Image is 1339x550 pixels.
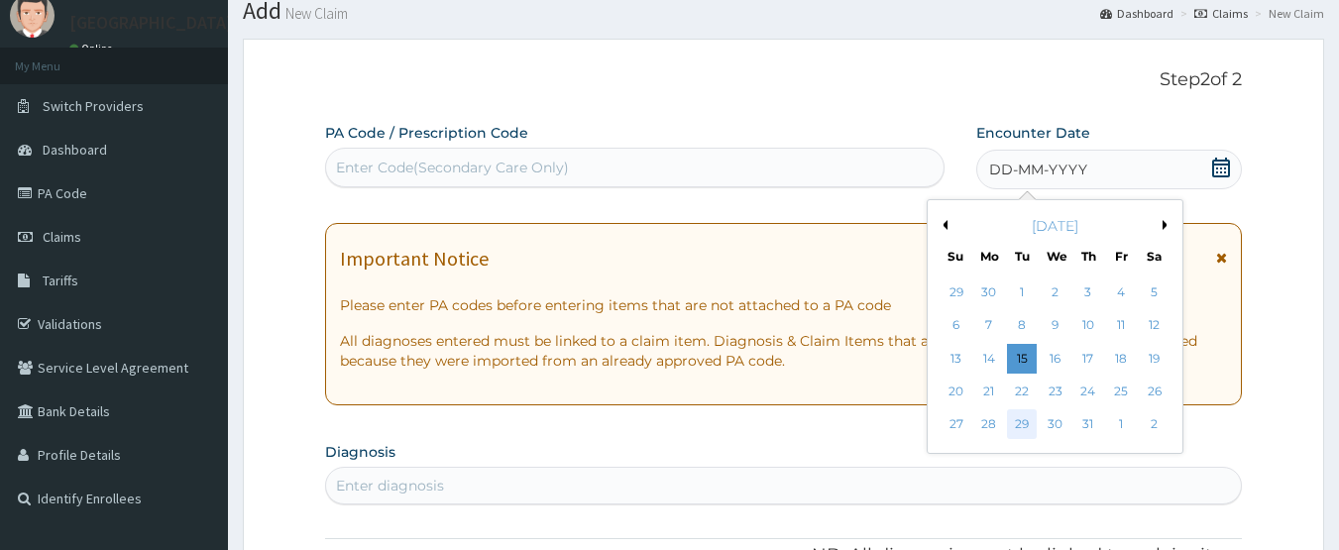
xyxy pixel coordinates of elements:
div: Choose Thursday, July 3rd, 2025 [1073,277,1103,307]
div: [DATE] [936,216,1174,236]
div: Tu [1014,248,1031,265]
div: We [1047,248,1063,265]
div: Choose Wednesday, July 30th, 2025 [1041,410,1070,440]
div: Choose Tuesday, July 22nd, 2025 [1008,377,1038,406]
li: New Claim [1250,5,1324,22]
button: Previous Month [938,220,948,230]
div: Choose Friday, July 18th, 2025 [1106,344,1136,374]
h1: Important Notice [340,248,489,270]
div: month 2025-07 [940,276,1171,442]
span: Tariffs [43,272,78,289]
div: Choose Tuesday, July 29th, 2025 [1008,410,1038,440]
div: Th [1080,248,1097,265]
a: Online [69,42,117,55]
div: Choose Sunday, July 20th, 2025 [942,377,971,406]
div: Choose Sunday, June 29th, 2025 [942,277,971,307]
div: Choose Saturday, July 5th, 2025 [1140,277,1170,307]
div: Choose Wednesday, July 2nd, 2025 [1041,277,1070,307]
div: Sa [1147,248,1164,265]
div: Choose Thursday, July 24th, 2025 [1073,377,1103,406]
span: Claims [43,228,81,246]
div: Mo [980,248,997,265]
div: Choose Thursday, July 10th, 2025 [1073,311,1103,341]
div: Choose Friday, July 4th, 2025 [1106,277,1136,307]
div: Choose Monday, July 14th, 2025 [974,344,1004,374]
div: Choose Wednesday, July 9th, 2025 [1041,311,1070,341]
p: Please enter PA codes before entering items that are not attached to a PA code [340,295,1228,315]
p: [GEOGRAPHIC_DATA] [69,14,233,32]
label: PA Code / Prescription Code [325,123,528,143]
div: Choose Monday, June 30th, 2025 [974,277,1004,307]
small: New Claim [281,6,348,21]
label: Diagnosis [325,442,395,462]
div: Su [948,248,964,265]
a: Dashboard [1100,5,1173,22]
span: DD-MM-YYYY [989,160,1087,179]
div: Choose Friday, July 25th, 2025 [1106,377,1136,406]
span: Dashboard [43,141,107,159]
div: Choose Monday, July 28th, 2025 [974,410,1004,440]
div: Choose Tuesday, July 8th, 2025 [1008,311,1038,341]
div: Fr [1113,248,1130,265]
div: Choose Saturday, July 19th, 2025 [1140,344,1170,374]
div: Choose Friday, July 11th, 2025 [1106,311,1136,341]
button: Next Month [1163,220,1172,230]
p: All diagnoses entered must be linked to a claim item. Diagnosis & Claim Items that are visible bu... [340,331,1228,371]
div: Choose Saturday, July 26th, 2025 [1140,377,1170,406]
div: Choose Saturday, July 12th, 2025 [1140,311,1170,341]
div: Enter Code(Secondary Care Only) [336,158,569,177]
div: Choose Monday, July 21st, 2025 [974,377,1004,406]
div: Choose Wednesday, July 16th, 2025 [1041,344,1070,374]
a: Claims [1194,5,1248,22]
div: Enter diagnosis [336,476,444,495]
div: Choose Friday, August 1st, 2025 [1106,410,1136,440]
div: Choose Tuesday, July 15th, 2025 [1008,344,1038,374]
div: Choose Wednesday, July 23rd, 2025 [1041,377,1070,406]
div: Choose Monday, July 7th, 2025 [974,311,1004,341]
div: Choose Thursday, July 31st, 2025 [1073,410,1103,440]
div: Choose Sunday, July 6th, 2025 [942,311,971,341]
div: Choose Sunday, July 13th, 2025 [942,344,971,374]
div: Choose Thursday, July 17th, 2025 [1073,344,1103,374]
span: Switch Providers [43,97,144,115]
div: Choose Sunday, July 27th, 2025 [942,410,971,440]
label: Encounter Date [976,123,1090,143]
div: Choose Tuesday, July 1st, 2025 [1008,277,1038,307]
p: Step 2 of 2 [325,69,1243,91]
div: Choose Saturday, August 2nd, 2025 [1140,410,1170,440]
